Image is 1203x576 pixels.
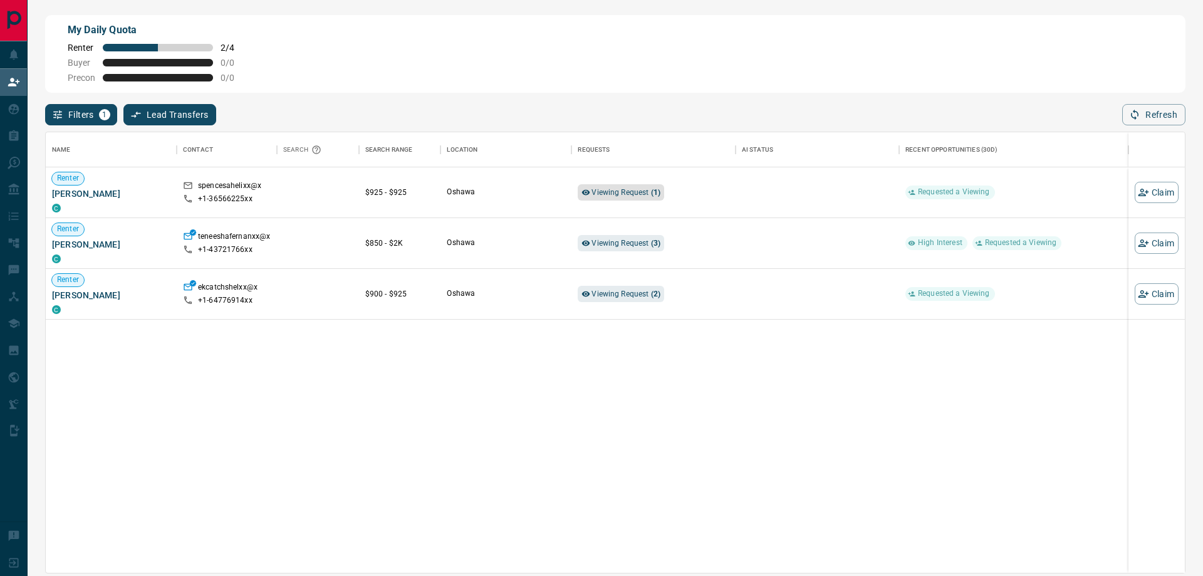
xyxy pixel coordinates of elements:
[571,132,735,167] div: Requests
[283,132,325,167] div: Search
[52,275,84,285] span: Renter
[913,288,994,299] span: Requested a Viewing
[68,58,95,68] span: Buyer
[365,187,435,198] p: $925 - $925
[447,238,565,248] p: Oshawa
[198,194,253,204] p: +1- 36566225xx
[651,239,660,248] strong: ( 3 )
[365,132,413,167] div: Search Range
[980,238,1061,248] span: Requested a Viewing
[177,132,277,167] div: Contact
[52,238,170,251] span: [PERSON_NAME]
[45,104,117,125] button: Filters1
[52,187,170,200] span: [PERSON_NAME]
[913,187,994,197] span: Requested a Viewing
[183,132,213,167] div: Contact
[742,132,773,167] div: AI Status
[447,132,477,167] div: Location
[52,305,61,314] div: condos.ca
[1135,283,1179,305] button: Claim
[198,231,270,244] p: teneeshafernanxx@x
[651,290,660,298] strong: ( 2 )
[52,173,84,184] span: Renter
[100,110,109,119] span: 1
[198,181,261,194] p: spencesahelixx@x
[52,132,71,167] div: Name
[1122,104,1185,125] button: Refresh
[440,132,571,167] div: Location
[591,239,660,248] span: Viewing Request
[591,188,660,197] span: Viewing Request
[1135,182,1179,203] button: Claim
[447,187,565,197] p: Oshawa
[52,289,170,301] span: [PERSON_NAME]
[52,224,84,234] span: Renter
[68,73,95,83] span: Precon
[899,132,1128,167] div: Recent Opportunities (30d)
[578,184,664,201] div: Viewing Request (1)
[198,282,258,295] p: ekcatchshelxx@x
[68,43,95,53] span: Renter
[447,288,565,299] p: Oshawa
[46,132,177,167] div: Name
[68,23,248,38] p: My Daily Quota
[578,235,664,251] div: Viewing Request (3)
[359,132,441,167] div: Search Range
[123,104,217,125] button: Lead Transfers
[365,238,435,249] p: $850 - $2K
[591,290,660,298] span: Viewing Request
[1135,233,1179,254] button: Claim
[221,58,248,68] span: 0 / 0
[52,254,61,263] div: condos.ca
[905,132,997,167] div: Recent Opportunities (30d)
[651,188,660,197] strong: ( 1 )
[913,238,967,248] span: High Interest
[198,295,253,306] p: +1- 64776914xx
[578,132,610,167] div: Requests
[198,244,253,255] p: +1- 43721766xx
[578,286,664,302] div: Viewing Request (2)
[365,288,435,300] p: $900 - $925
[221,73,248,83] span: 0 / 0
[221,43,248,53] span: 2 / 4
[736,132,899,167] div: AI Status
[52,204,61,212] div: condos.ca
